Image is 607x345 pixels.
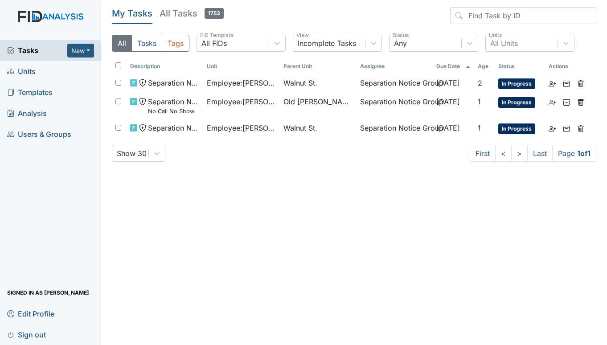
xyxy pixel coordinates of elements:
[148,96,200,115] span: Separation Notice No Call No Show
[283,96,353,107] span: Old [PERSON_NAME].
[436,97,460,106] span: [DATE]
[478,97,481,106] span: 1
[577,123,584,133] a: Delete
[527,145,553,162] a: Last
[112,35,189,52] div: Type filter
[112,7,152,20] h5: My Tasks
[7,86,53,99] span: Templates
[563,78,570,88] a: Archive
[117,148,147,159] div: Show 30
[470,145,496,162] a: First
[478,123,481,132] span: 1
[545,59,590,74] th: Actions
[577,96,584,107] a: Delete
[7,328,46,341] span: Sign out
[112,35,132,52] button: All
[552,145,596,162] span: Page
[298,38,356,49] div: Incomplete Tasks
[7,286,89,300] span: Signed in as [PERSON_NAME]
[7,45,67,56] a: Tasks
[203,59,280,74] th: Toggle SortBy
[470,145,596,162] nav: task-pagination
[357,59,433,74] th: Assignee
[127,59,203,74] th: Toggle SortBy
[495,59,545,74] th: Toggle SortBy
[205,8,224,19] span: 1753
[207,96,276,107] span: Employee : [PERSON_NAME]
[201,38,227,49] div: All FIDs
[563,123,570,133] a: Archive
[433,59,474,74] th: Toggle SortBy
[67,44,94,57] button: New
[7,307,54,320] span: Edit Profile
[474,59,495,74] th: Toggle SortBy
[7,107,47,120] span: Analysis
[436,123,460,132] span: [DATE]
[563,96,570,107] a: Archive
[7,127,71,141] span: Users & Groups
[115,62,121,68] input: Toggle All Rows Selected
[357,74,433,93] td: Separation Notice Group
[280,59,357,74] th: Toggle SortBy
[357,93,433,119] td: Separation Notice Group
[394,38,407,49] div: Any
[436,78,460,87] span: [DATE]
[498,97,535,108] span: In Progress
[498,123,535,134] span: In Progress
[7,65,36,78] span: Units
[577,78,584,88] a: Delete
[148,123,200,133] span: Separation Notice
[495,145,512,162] a: <
[283,123,317,133] span: Walnut St.
[357,119,433,138] td: Separation Notice Group
[207,123,276,133] span: Employee : [PERSON_NAME][GEOGRAPHIC_DATA]
[490,38,518,49] div: All Units
[478,78,482,87] span: 2
[283,78,317,88] span: Walnut St.
[131,35,162,52] button: Tasks
[160,7,224,20] h5: All Tasks
[577,149,591,158] strong: 1 of 1
[511,145,528,162] a: >
[207,78,276,88] span: Employee : [PERSON_NAME]
[498,78,535,89] span: In Progress
[148,78,200,88] span: Separation Notice
[162,35,189,52] button: Tags
[148,107,200,115] small: No Call No Show
[450,7,596,24] input: Find Task by ID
